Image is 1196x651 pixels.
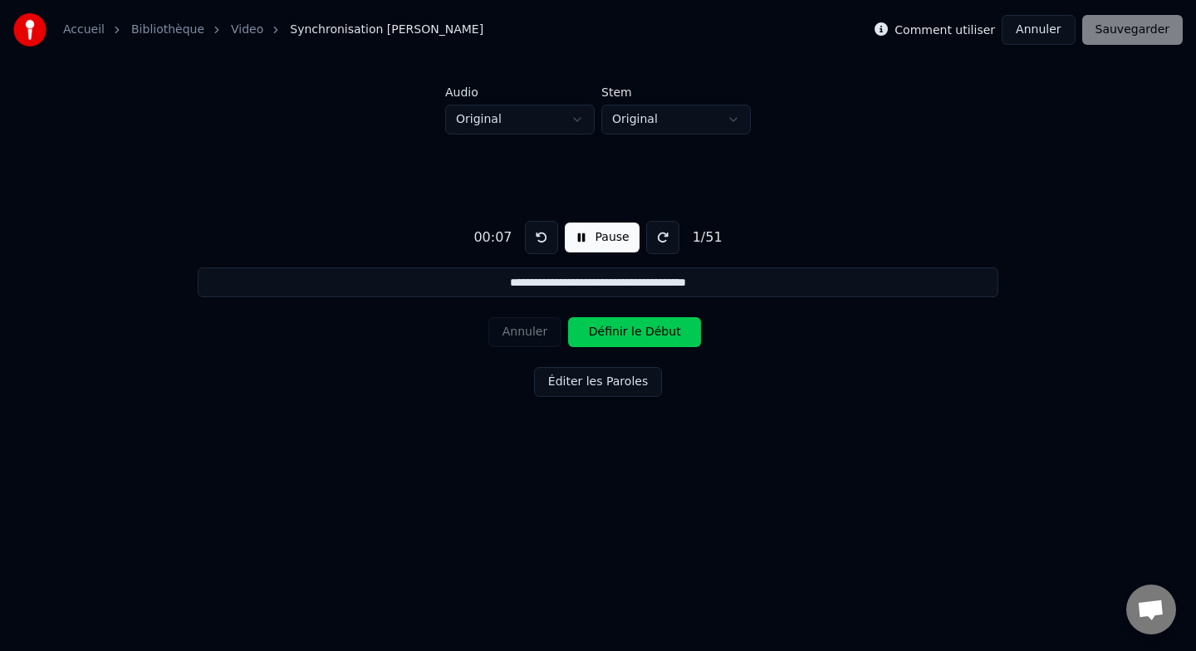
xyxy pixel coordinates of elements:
[565,223,639,252] button: Pause
[1002,15,1075,45] button: Annuler
[601,86,751,98] label: Stem
[63,22,483,38] nav: breadcrumb
[895,24,995,36] label: Comment utiliser
[467,228,518,247] div: 00:07
[686,228,729,247] div: 1 / 51
[131,22,204,38] a: Bibliothèque
[13,13,47,46] img: youka
[568,317,701,347] button: Définir le Début
[231,22,263,38] a: Video
[1126,585,1176,634] div: Ouvrir le chat
[63,22,105,38] a: Accueil
[445,86,595,98] label: Audio
[534,367,662,397] button: Éditer les Paroles
[290,22,483,38] span: Synchronisation [PERSON_NAME]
